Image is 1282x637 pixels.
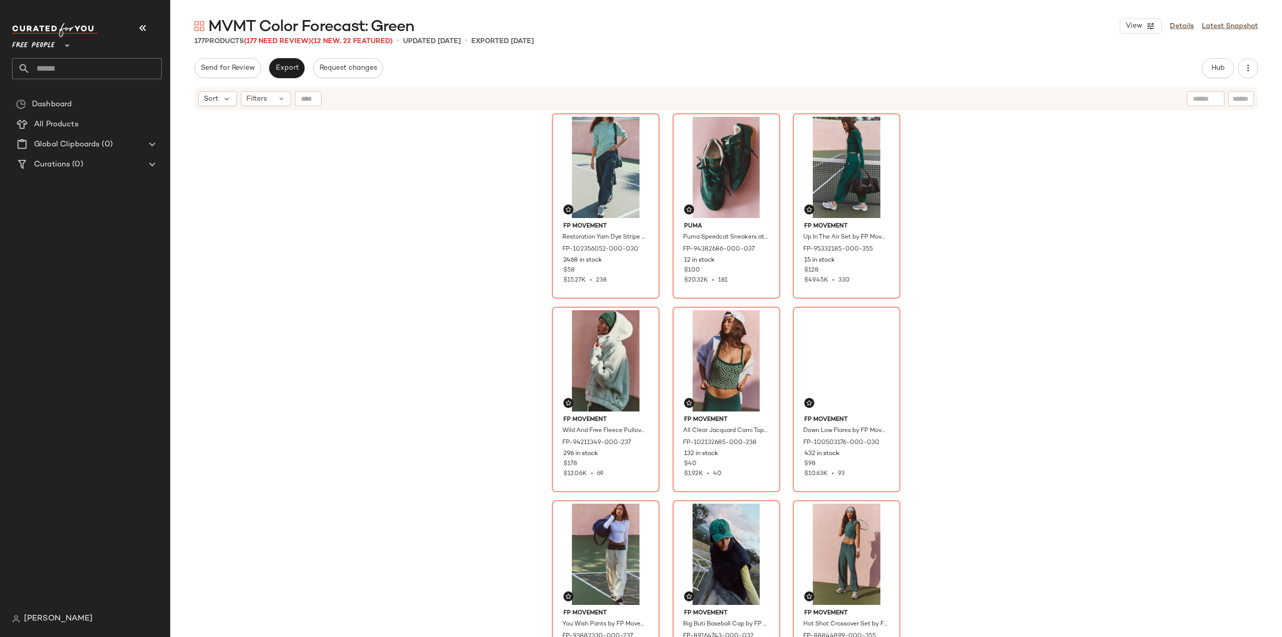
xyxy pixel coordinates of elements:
[1202,21,1258,32] a: Latest Snapshot
[803,245,873,254] span: FP-95332185-000-355
[32,99,72,110] span: Dashboard
[1170,21,1194,32] a: Details
[686,206,692,213] img: svg%3e
[565,206,571,213] img: svg%3e
[676,504,777,605] img: 89164743_032_a
[1211,64,1225,72] span: Hub
[803,439,879,448] span: FP-100503176-000-030
[269,58,304,78] button: Export
[838,277,850,284] span: 330
[246,94,267,104] span: Filters
[1120,19,1162,34] button: View
[804,222,889,231] span: FP Movement
[804,266,818,275] span: $128
[597,471,603,477] span: 69
[565,593,571,599] img: svg%3e
[684,609,769,618] span: FP Movement
[683,427,768,436] span: All Clear Jacquard Cami Top by FP Movement at Free People in Green, Size: M/L
[676,310,777,411] img: 102132685_238_b
[718,277,728,284] span: 181
[806,400,812,406] img: svg%3e
[403,36,461,47] p: updated [DATE]
[555,117,656,218] img: 102356052_030_0
[563,256,602,265] span: 2468 in stock
[563,266,574,275] span: $58
[683,233,768,242] span: Puma Speedcat Sneakers at Free People in [GEOGRAPHIC_DATA], Size: US 6.5
[684,277,708,284] span: $20.32K
[562,233,647,242] span: Restoration Yarn Dye Stripe Layer Top by FP Movement at Free People in Green, Size: L
[828,277,838,284] span: •
[194,36,393,47] div: Products
[563,450,598,459] span: 296 in stock
[804,471,828,477] span: $10.63K
[803,620,888,629] span: Hot Shot Crossover Set by FP Movement at Free People in Green, Size: XS
[684,450,718,459] span: 132 in stock
[562,620,647,629] span: You Wish Pants by FP Movement at Free People in [GEOGRAPHIC_DATA], Size: M
[12,34,55,52] span: Free People
[804,609,889,618] span: FP Movement
[563,609,648,618] span: FP Movement
[204,94,218,104] span: Sort
[208,17,414,37] span: MVMT Color Forecast: Green
[12,23,97,37] img: cfy_white_logo.C9jOOHJF.svg
[555,310,656,411] img: 94211349_237_c
[587,471,597,477] span: •
[686,593,692,599] img: svg%3e
[311,38,393,45] span: (12 New, 22 Featured)
[713,471,722,477] span: 40
[24,613,93,625] span: [PERSON_NAME]
[465,35,467,47] span: •
[319,64,377,72] span: Request changes
[563,277,586,284] span: $15.27K
[200,64,255,72] span: Send for Review
[194,38,205,45] span: 177
[563,460,577,469] span: $178
[684,415,769,424] span: FP Movement
[838,471,845,477] span: 93
[275,64,298,72] span: Export
[70,159,83,170] span: (0)
[586,277,596,284] span: •
[1125,22,1142,30] span: View
[683,620,768,629] span: Big Buti Baseball Cap by FP Movement at Free People in [GEOGRAPHIC_DATA]
[596,277,606,284] span: 238
[471,36,534,47] p: Exported [DATE]
[684,471,703,477] span: $1.92K
[555,504,656,605] img: 93882330_237_a
[683,245,755,254] span: FP-94382686-000-037
[803,233,888,242] span: Up In The Air Set by FP Movement at Free People in [GEOGRAPHIC_DATA], Size: L
[804,460,815,469] span: $98
[806,206,812,213] img: svg%3e
[804,415,889,424] span: FP Movement
[12,615,20,623] img: svg%3e
[703,471,713,477] span: •
[562,245,638,254] span: FP-102356052-000-030
[562,427,647,436] span: Wild And Free Fleece Pullover Jacket by FP Movement at Free People in Green, Size: S
[563,222,648,231] span: FP Movement
[803,427,888,436] span: Down Low Flares by FP Movement at Free People in [GEOGRAPHIC_DATA], Size: XL
[244,38,311,45] span: (177 Need Review)
[194,21,204,31] img: svg%3e
[684,460,697,469] span: $40
[1202,58,1234,78] button: Hub
[563,471,587,477] span: $12.06K
[686,400,692,406] img: svg%3e
[796,117,897,218] img: 95332185_355_c
[804,256,835,265] span: 15 in stock
[313,58,383,78] button: Request changes
[796,504,897,605] img: 88844899_355_b
[194,58,261,78] button: Send for Review
[34,139,100,150] span: Global Clipboards
[16,99,26,109] img: svg%3e
[34,119,79,130] span: All Products
[804,450,839,459] span: 432 in stock
[684,222,769,231] span: Puma
[563,415,648,424] span: FP Movement
[708,277,718,284] span: •
[683,439,757,448] span: FP-102132685-000-238
[565,400,571,406] img: svg%3e
[676,117,777,218] img: 94382686_037_0
[806,593,812,599] img: svg%3e
[397,35,399,47] span: •
[34,159,70,170] span: Curations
